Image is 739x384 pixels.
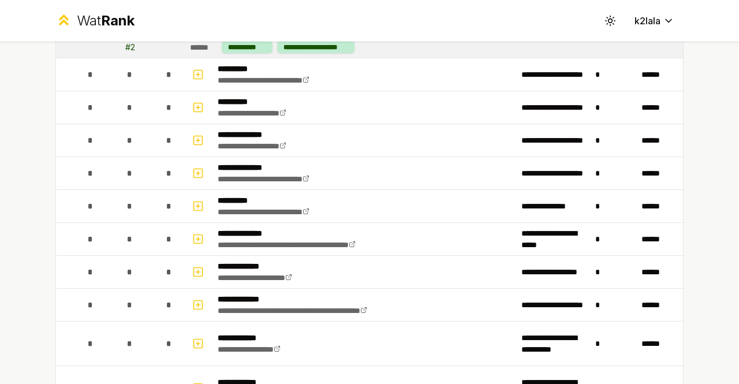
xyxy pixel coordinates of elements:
[125,42,135,53] div: # 2
[55,12,135,30] a: WatRank
[625,10,684,31] button: k2lala
[101,12,135,29] span: Rank
[635,14,660,28] span: k2lala
[77,12,135,30] div: Wat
